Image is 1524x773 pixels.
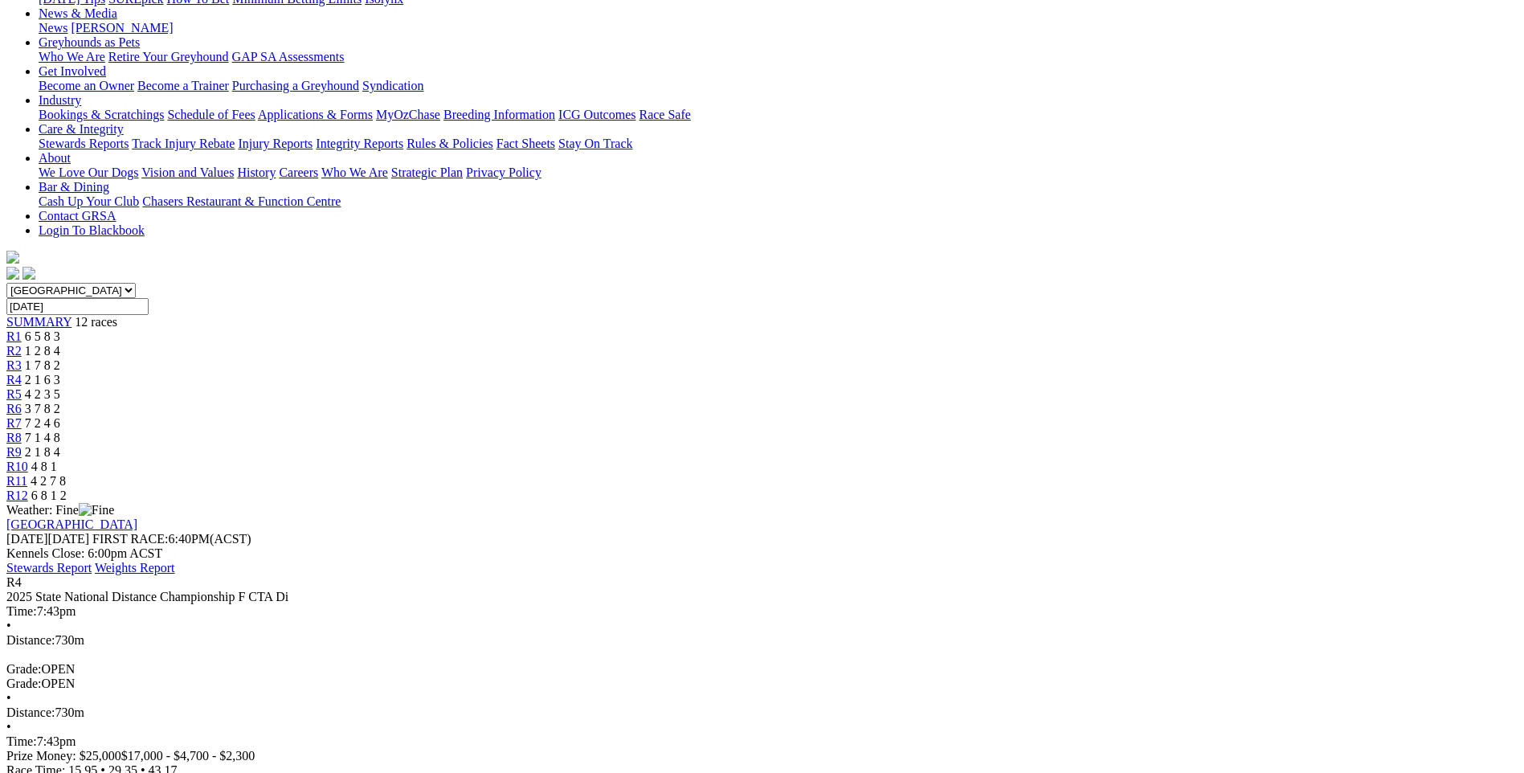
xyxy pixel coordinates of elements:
span: Grade: [6,677,42,690]
span: R1 [6,329,22,343]
a: R9 [6,445,22,459]
a: Syndication [362,79,423,92]
span: R4 [6,575,22,589]
a: About [39,151,71,165]
span: • [6,619,11,632]
span: 4 2 7 8 [31,474,66,488]
a: Industry [39,93,81,107]
div: Greyhounds as Pets [39,50,1518,64]
span: 6:40PM(ACST) [92,532,251,546]
a: Stay On Track [558,137,632,150]
input: Select date [6,298,149,315]
span: $17,000 - $4,700 - $2,300 [121,749,255,763]
a: Strategic Plan [391,166,463,179]
a: Track Injury Rebate [132,137,235,150]
div: OPEN [6,677,1518,691]
a: [PERSON_NAME] [71,21,173,35]
span: Time: [6,734,37,748]
a: SUMMARY [6,315,72,329]
span: 1 7 8 2 [25,358,60,372]
a: GAP SA Assessments [232,50,345,63]
a: Race Safe [639,108,690,121]
a: Vision and Values [141,166,234,179]
a: Stewards Report [6,561,92,575]
span: Distance: [6,633,55,647]
a: Who We Are [321,166,388,179]
a: Integrity Reports [316,137,403,150]
a: Injury Reports [238,137,313,150]
a: Careers [279,166,318,179]
div: OPEN [6,662,1518,677]
span: R10 [6,460,28,473]
a: Bar & Dining [39,180,109,194]
a: R8 [6,431,22,444]
div: Kennels Close: 6:00pm ACST [6,546,1518,561]
a: News [39,21,67,35]
div: Bar & Dining [39,194,1518,209]
a: R7 [6,416,22,430]
a: Privacy Policy [466,166,541,179]
a: Contact GRSA [39,209,116,223]
span: FIRST RACE: [92,532,168,546]
span: 2 1 8 4 [25,445,60,459]
a: Greyhounds as Pets [39,35,140,49]
img: Fine [79,503,114,517]
a: Login To Blackbook [39,223,145,237]
a: R11 [6,474,27,488]
a: R4 [6,373,22,386]
a: R6 [6,402,22,415]
a: R12 [6,489,28,502]
span: Weather: Fine [6,503,114,517]
a: Get Involved [39,64,106,78]
span: 1 2 8 4 [25,344,60,358]
span: Distance: [6,706,55,719]
div: 730m [6,633,1518,648]
div: Industry [39,108,1518,122]
span: • [6,691,11,705]
a: R5 [6,387,22,401]
span: 4 8 1 [31,460,57,473]
a: R2 [6,344,22,358]
div: Care & Integrity [39,137,1518,151]
a: Chasers Restaurant & Function Centre [142,194,341,208]
div: 2025 State National Distance Championship F CTA Di [6,590,1518,604]
a: Cash Up Your Club [39,194,139,208]
span: 7 2 4 6 [25,416,60,430]
div: 7:43pm [6,734,1518,749]
div: Prize Money: $25,000 [6,749,1518,763]
span: 12 races [75,315,117,329]
a: Care & Integrity [39,122,124,136]
span: [DATE] [6,532,89,546]
a: [GEOGRAPHIC_DATA] [6,517,137,531]
div: Get Involved [39,79,1518,93]
img: twitter.svg [22,267,35,280]
a: Stewards Reports [39,137,129,150]
div: About [39,166,1518,180]
a: Weights Report [95,561,175,575]
a: MyOzChase [376,108,440,121]
a: News & Media [39,6,117,20]
a: History [237,166,276,179]
div: News & Media [39,21,1518,35]
a: Fact Sheets [496,137,555,150]
a: Rules & Policies [407,137,493,150]
a: Become an Owner [39,79,134,92]
a: R3 [6,358,22,372]
span: 3 7 8 2 [25,402,60,415]
span: 6 8 1 2 [31,489,67,502]
span: 2 1 6 3 [25,373,60,386]
a: Bookings & Scratchings [39,108,164,121]
a: We Love Our Dogs [39,166,138,179]
span: 6 5 8 3 [25,329,60,343]
img: logo-grsa-white.png [6,251,19,264]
